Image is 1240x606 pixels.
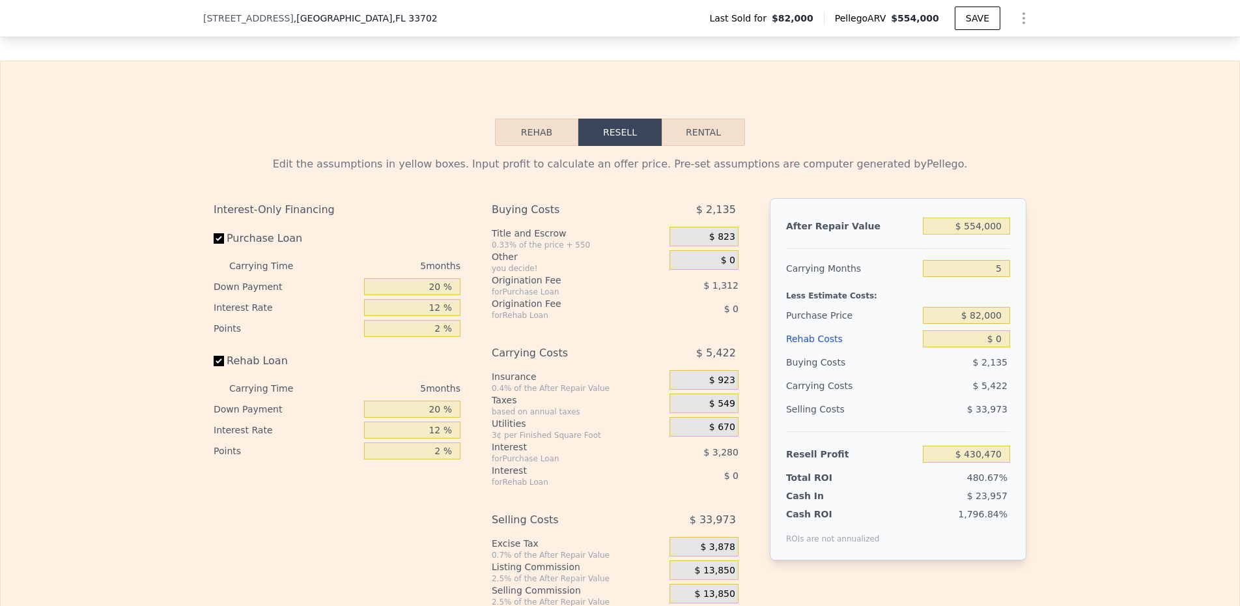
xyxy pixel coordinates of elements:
[695,565,735,577] span: $ 13,850
[492,508,637,532] div: Selling Costs
[724,470,739,481] span: $ 0
[786,351,918,374] div: Buying Costs
[955,7,1000,30] button: SAVE
[786,489,867,502] div: Cash In
[214,318,359,339] div: Points
[578,119,662,146] button: Resell
[703,447,738,457] span: $ 3,280
[214,440,359,461] div: Points
[835,12,892,25] span: Pellego ARV
[495,119,578,146] button: Rehab
[492,198,637,222] div: Buying Costs
[492,550,664,560] div: 0.7% of the After Repair Value
[214,399,359,420] div: Down Payment
[709,231,735,243] span: $ 823
[214,276,359,297] div: Down Payment
[319,255,460,276] div: 5 months
[214,420,359,440] div: Interest Rate
[967,404,1007,414] span: $ 33,973
[492,240,664,250] div: 0.33% of the price + 550
[214,227,359,250] label: Purchase Loan
[492,560,664,573] div: Listing Commission
[973,381,1007,391] span: $ 5,422
[709,422,735,433] span: $ 670
[294,12,438,25] span: , [GEOGRAPHIC_DATA]
[492,584,664,597] div: Selling Commission
[492,464,637,477] div: Interest
[214,233,224,244] input: Purchase Loan
[967,472,1007,483] span: 480.67%
[492,430,664,440] div: 3¢ per Finished Square Foot
[958,509,1007,519] span: 1,796.84%
[786,442,918,466] div: Resell Profit
[786,304,918,327] div: Purchase Price
[492,310,637,321] div: for Rehab Loan
[786,214,918,238] div: After Repair Value
[492,477,637,487] div: for Rehab Loan
[492,341,637,365] div: Carrying Costs
[786,374,867,397] div: Carrying Costs
[492,370,664,383] div: Insurance
[696,341,736,365] span: $ 5,422
[214,349,359,373] label: Rehab Loan
[786,521,880,544] div: ROIs are not annualized
[229,255,314,276] div: Carrying Time
[891,13,939,23] span: $554,000
[786,397,918,421] div: Selling Costs
[709,398,735,410] span: $ 549
[786,257,918,280] div: Carrying Months
[786,508,880,521] div: Cash ROI
[492,440,637,454] div: Interest
[214,297,359,318] div: Interest Rate
[721,255,735,267] span: $ 0
[1011,5,1037,31] button: Show Options
[786,280,1010,304] div: Less Estimate Costs:
[229,378,314,399] div: Carrying Time
[492,227,664,240] div: Title and Escrow
[492,394,664,407] div: Taxes
[214,356,224,366] input: Rehab Loan
[492,537,664,550] div: Excise Tax
[695,588,735,600] span: $ 13,850
[973,357,1007,368] span: $ 2,135
[696,198,736,222] span: $ 2,135
[492,287,637,297] div: for Purchase Loan
[392,13,437,23] span: , FL 33702
[214,198,460,222] div: Interest-Only Financing
[724,304,739,314] span: $ 0
[967,491,1007,501] span: $ 23,957
[492,263,664,274] div: you decide!
[214,156,1026,172] div: Edit the assumptions in yellow boxes. Input profit to calculate an offer price. Pre-set assumptio...
[772,12,813,25] span: $82,000
[786,327,918,351] div: Rehab Costs
[700,541,735,553] span: $ 3,878
[709,375,735,386] span: $ 923
[492,297,637,310] div: Origination Fee
[492,454,637,464] div: for Purchase Loan
[492,250,664,263] div: Other
[492,383,664,394] div: 0.4% of the After Repair Value
[319,378,460,399] div: 5 months
[203,12,294,25] span: [STREET_ADDRESS]
[709,12,772,25] span: Last Sold for
[703,280,738,291] span: $ 1,312
[492,407,664,417] div: based on annual taxes
[662,119,745,146] button: Rental
[492,573,664,584] div: 2.5% of the After Repair Value
[492,274,637,287] div: Origination Fee
[690,508,736,532] span: $ 33,973
[786,471,867,484] div: Total ROI
[492,417,664,430] div: Utilities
